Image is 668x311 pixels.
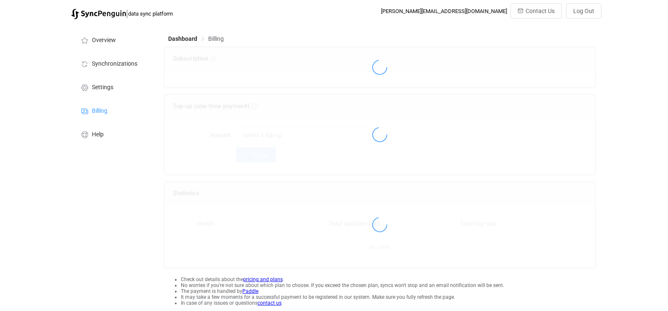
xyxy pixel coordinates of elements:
[126,8,128,19] span: |
[168,36,224,42] div: Breadcrumb
[526,8,555,14] span: Contact Us
[181,294,596,300] li: It may take a few moments for a successful payment to be registered in our system. Make sure you ...
[181,300,596,306] li: In case of any issues or questions .
[71,75,156,98] a: Settings
[71,28,156,51] a: Overview
[573,8,594,14] span: Log Out
[71,51,156,75] a: Synchronizations
[71,122,156,146] a: Help
[92,61,137,67] span: Synchronizations
[168,35,197,42] span: Dashboard
[71,9,126,19] img: syncpenguin.svg
[243,276,283,282] a: pricing and plans
[71,8,173,19] a: |data sync platform
[181,276,596,282] li: Check out details about the .
[381,8,507,14] div: [PERSON_NAME][EMAIL_ADDRESS][DOMAIN_NAME]
[71,98,156,122] a: Billing
[92,108,107,114] span: Billing
[92,131,104,138] span: Help
[181,282,596,288] li: No worries if you're not sure about which plan to choose. If you exceed the chosen plan, syncs wo...
[242,288,258,294] a: Paddle
[181,288,596,294] li: The payment is handled by .
[566,3,601,19] button: Log Out
[92,37,116,44] span: Overview
[208,35,224,42] span: Billing
[92,84,113,91] span: Settings
[258,300,282,306] a: contact us
[510,3,562,19] button: Contact Us
[128,11,173,17] span: data sync platform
